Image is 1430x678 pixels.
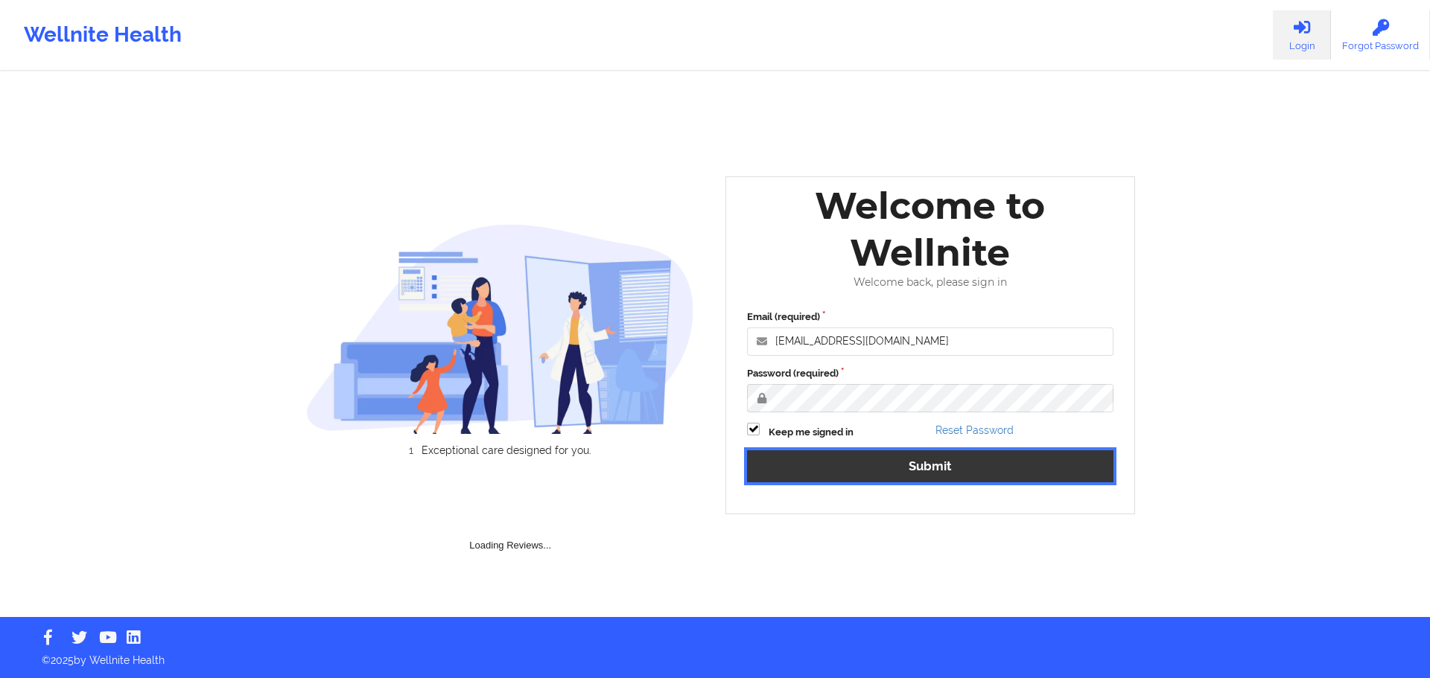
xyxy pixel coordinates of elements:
label: Keep me signed in [769,425,854,440]
a: Login [1273,10,1331,60]
img: wellnite-auth-hero_200.c722682e.png [306,223,695,434]
div: Loading Reviews... [306,482,716,553]
div: Welcome to Wellnite [737,182,1124,276]
button: Submit [747,450,1113,482]
div: Welcome back, please sign in [737,276,1124,289]
input: Email address [747,327,1113,356]
p: © 2025 by Wellnite Health [31,642,1399,668]
a: Reset Password [935,424,1014,436]
li: Exceptional care designed for you. [319,444,694,456]
label: Email (required) [747,310,1113,324]
a: Forgot Password [1331,10,1430,60]
label: Password (required) [747,366,1113,381]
